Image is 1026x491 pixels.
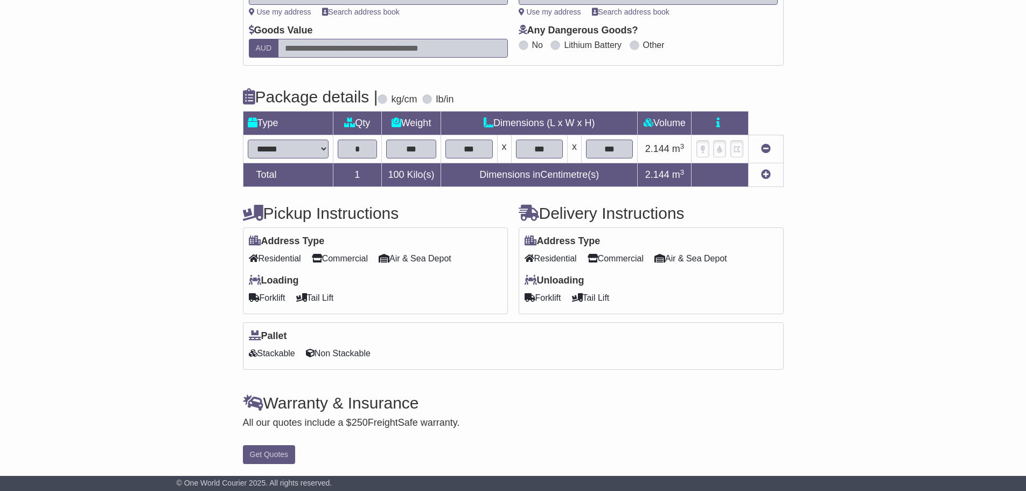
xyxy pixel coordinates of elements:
a: Use my address [249,8,311,16]
span: Air & Sea Depot [379,250,451,267]
label: Unloading [525,275,584,287]
span: Residential [249,250,301,267]
label: Lithium Battery [564,40,622,50]
td: Dimensions in Centimetre(s) [441,163,638,187]
td: 1 [333,163,382,187]
h4: Delivery Instructions [519,204,784,222]
span: 2.144 [645,169,669,180]
span: Commercial [312,250,368,267]
label: Pallet [249,330,287,342]
span: Commercial [588,250,644,267]
div: All our quotes include a $ FreightSafe warranty. [243,417,784,429]
button: Get Quotes [243,445,296,464]
a: Add new item [761,169,771,180]
td: Qty [333,112,382,135]
sup: 3 [680,168,685,176]
a: Remove this item [761,143,771,154]
span: 250 [352,417,368,428]
span: m [672,143,685,154]
span: Forklift [249,289,285,306]
label: Address Type [525,236,601,247]
td: Total [243,163,333,187]
span: Residential [525,250,577,267]
td: Kilo(s) [382,163,441,187]
label: kg/cm [391,94,417,106]
label: Any Dangerous Goods? [519,25,638,37]
a: Search address book [592,8,669,16]
span: 100 [388,169,404,180]
td: Weight [382,112,441,135]
span: 2.144 [645,143,669,154]
label: Other [643,40,665,50]
h4: Package details | [243,88,378,106]
a: Use my address [519,8,581,16]
span: Stackable [249,345,295,362]
td: x [567,135,581,163]
td: Type [243,112,333,135]
h4: Pickup Instructions [243,204,508,222]
h4: Warranty & Insurance [243,394,784,412]
span: Non Stackable [306,345,371,362]
label: lb/in [436,94,453,106]
label: No [532,40,543,50]
label: Goods Value [249,25,313,37]
td: Dimensions (L x W x H) [441,112,638,135]
span: Forklift [525,289,561,306]
span: Air & Sea Depot [654,250,727,267]
label: AUD [249,39,279,58]
span: Tail Lift [572,289,610,306]
label: Address Type [249,236,325,247]
td: Volume [638,112,692,135]
label: Loading [249,275,299,287]
td: x [497,135,511,163]
span: © One World Courier 2025. All rights reserved. [177,479,332,487]
a: Search address book [322,8,400,16]
span: Tail Lift [296,289,334,306]
span: m [672,169,685,180]
sup: 3 [680,142,685,150]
